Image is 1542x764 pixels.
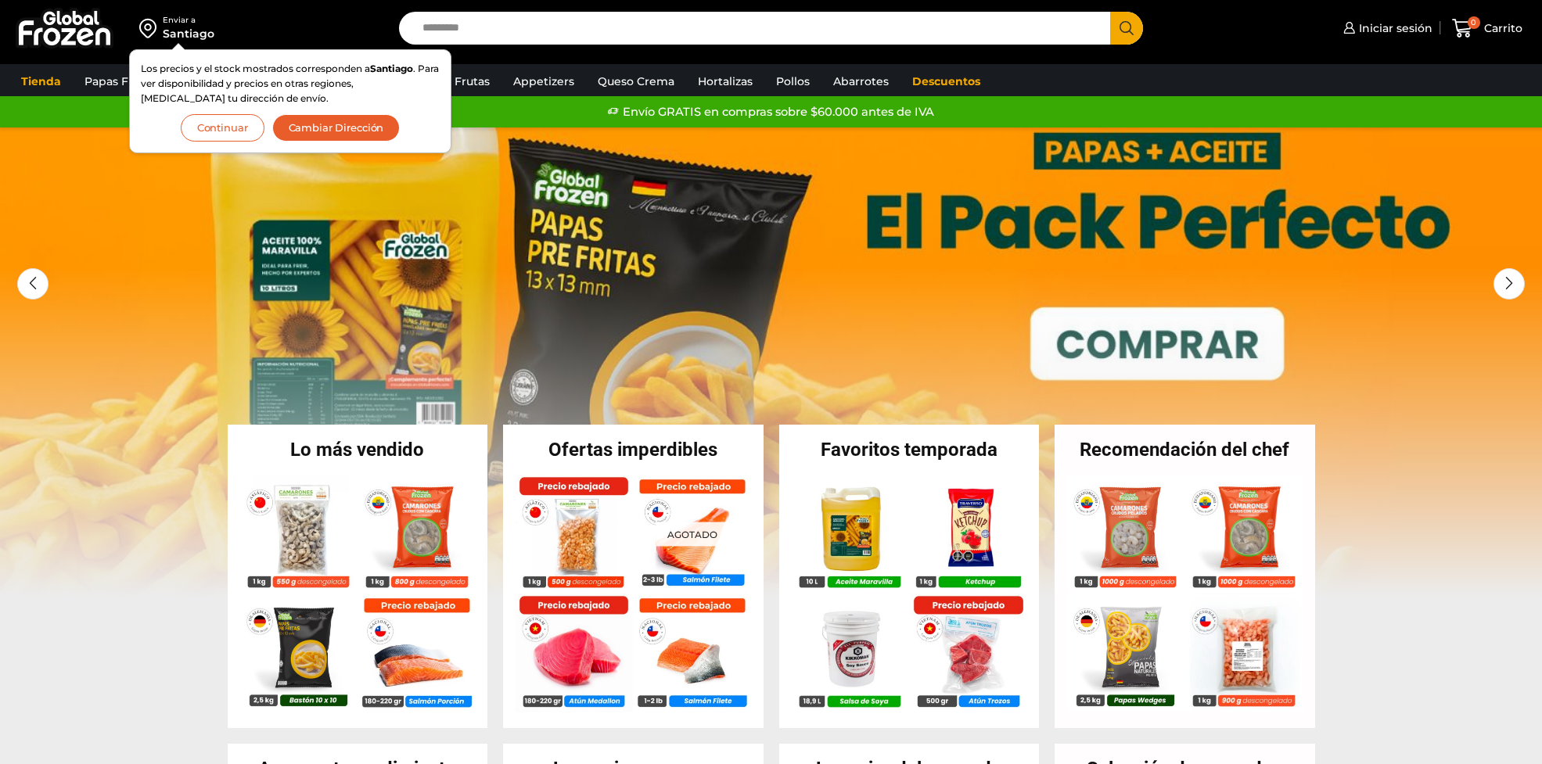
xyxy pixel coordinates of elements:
[590,66,682,96] a: Queso Crema
[1110,12,1143,45] button: Search button
[181,114,264,142] button: Continuar
[503,440,764,459] h2: Ofertas imperdibles
[163,15,214,26] div: Enviar a
[370,63,413,74] strong: Santiago
[1355,20,1432,36] span: Iniciar sesión
[141,61,440,106] p: Los precios y el stock mostrados corresponden a . Para ver disponibilidad y precios en otras regi...
[505,66,582,96] a: Appetizers
[904,66,988,96] a: Descuentos
[1339,13,1432,44] a: Iniciar sesión
[1448,10,1526,47] a: 0 Carrito
[656,522,728,546] p: Agotado
[779,440,1040,459] h2: Favoritos temporada
[139,15,163,41] img: address-field-icon.svg
[17,268,49,300] div: Previous slide
[690,66,760,96] a: Hortalizas
[1493,268,1525,300] div: Next slide
[228,440,488,459] h2: Lo más vendido
[163,26,214,41] div: Santiago
[1055,440,1315,459] h2: Recomendación del chef
[768,66,818,96] a: Pollos
[825,66,897,96] a: Abarrotes
[77,66,160,96] a: Papas Fritas
[272,114,401,142] button: Cambiar Dirección
[13,66,69,96] a: Tienda
[1480,20,1522,36] span: Carrito
[1468,16,1480,29] span: 0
